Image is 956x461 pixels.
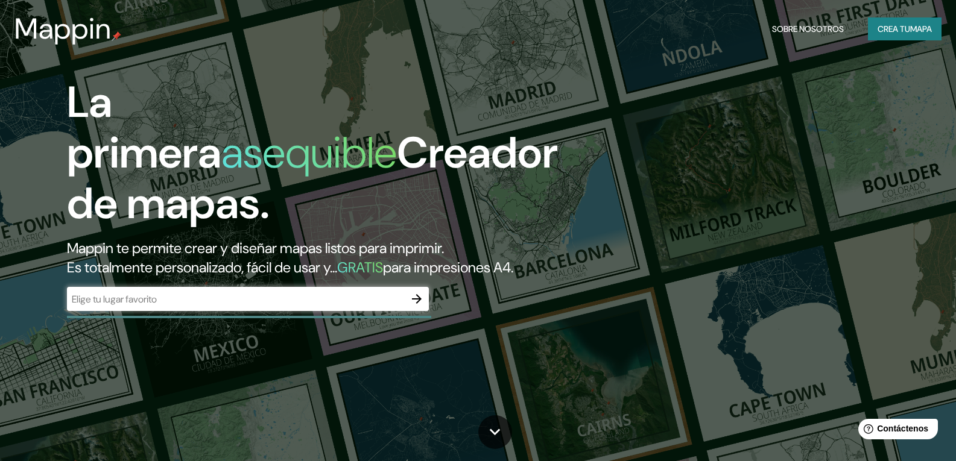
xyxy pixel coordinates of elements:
[67,239,444,257] font: Mappin te permite crear y diseñar mapas listos para imprimir.
[67,258,337,277] font: Es totalmente personalizado, fácil de usar y...
[772,24,844,34] font: Sobre nosotros
[67,292,405,306] input: Elige tu lugar favorito
[337,258,383,277] font: GRATIS
[767,17,849,40] button: Sobre nosotros
[112,31,121,41] img: pin de mapeo
[910,24,932,34] font: mapa
[878,24,910,34] font: Crea tu
[849,414,943,448] iframe: Lanzador de widgets de ayuda
[67,74,221,181] font: La primera
[383,258,513,277] font: para impresiones A4.
[868,17,942,40] button: Crea tumapa
[67,125,558,231] font: Creador de mapas.
[14,10,112,48] font: Mappin
[221,125,397,181] font: asequible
